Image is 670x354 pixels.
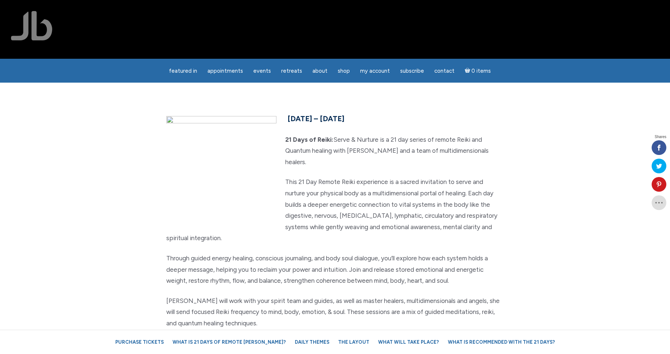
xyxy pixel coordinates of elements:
[112,336,167,348] a: Purchase Tickets
[434,68,454,74] span: Contact
[374,336,443,348] a: What will take place?
[207,68,243,74] span: Appointments
[169,336,290,348] a: What is 21 Days of Remote [PERSON_NAME]?
[166,253,504,286] p: Through guided energy healing, conscious journaling, and body soul dialogue, you’ll explore how e...
[203,64,247,78] a: Appointments
[166,295,504,329] p: [PERSON_NAME] will work with your spirit team and guides, as well as master healers, multidimensi...
[396,64,428,78] a: Subscribe
[460,63,496,78] a: Cart0 items
[471,68,491,74] span: 0 items
[253,68,271,74] span: Events
[655,135,666,139] span: Shares
[166,176,504,244] p: This 21 Day Remote Reiki experience is a sacred invitation to serve and nurture your physical bod...
[277,64,307,78] a: Retreats
[312,68,327,74] span: About
[291,336,333,348] a: Daily Themes
[444,336,559,348] a: What is recommended with the 21 Days?
[356,64,394,78] a: My Account
[308,64,332,78] a: About
[360,68,390,74] span: My Account
[333,64,354,78] a: Shop
[164,64,202,78] a: featured in
[166,134,504,168] p: Serve & Nurture is a 21 day series of remote Reiki and Quantum healing with [PERSON_NAME] and a t...
[249,64,275,78] a: Events
[400,68,424,74] span: Subscribe
[281,68,302,74] span: Retreats
[287,114,344,123] span: [DATE] – [DATE]
[465,68,472,74] i: Cart
[169,68,197,74] span: featured in
[11,11,52,40] img: Jamie Butler. The Everyday Medium
[285,136,333,143] strong: 21 Days of Reiki:
[334,336,373,348] a: The Layout
[430,64,459,78] a: Contact
[338,68,350,74] span: Shop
